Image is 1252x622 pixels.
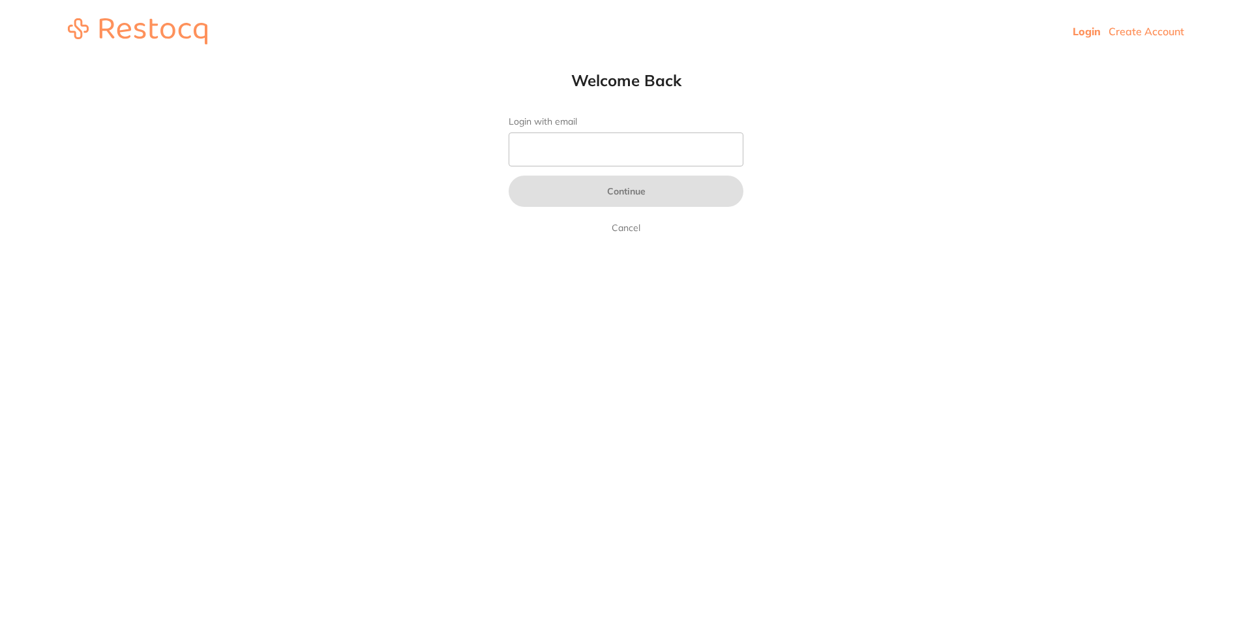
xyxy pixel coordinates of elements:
[609,220,643,236] a: Cancel
[68,18,207,44] img: restocq_logo.svg
[1073,25,1101,38] a: Login
[483,70,769,90] h1: Welcome Back
[509,116,743,127] label: Login with email
[1109,25,1184,38] a: Create Account
[509,176,743,207] button: Continue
